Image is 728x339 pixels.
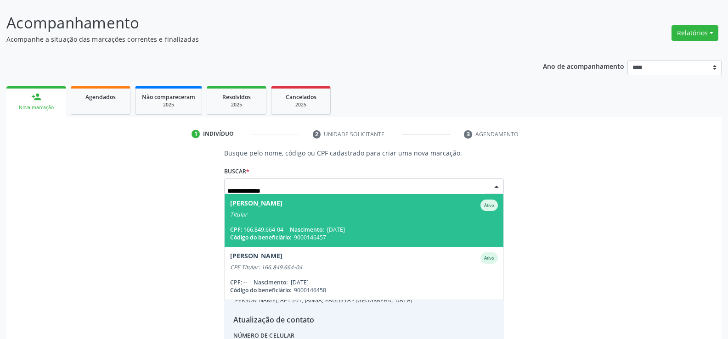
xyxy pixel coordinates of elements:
div: [PERSON_NAME] [230,252,282,264]
div: 2025 [214,101,260,108]
span: Cancelados [286,93,316,101]
span: CPF: [230,278,242,286]
span: [DATE] [327,226,345,233]
p: Busque pelo nome, código ou CPF cadastrado para criar uma nova marcação. [224,148,504,158]
div: person_add [31,92,41,102]
div: Titular [230,211,498,218]
span: Código do beneficiário: [230,286,291,294]
div: Atualização de contato [233,314,429,325]
p: Acompanhamento [6,11,507,34]
span: [DATE] [291,278,309,286]
div: -- [230,278,498,286]
div: CPF Titular: 166.849.664-04 [230,264,498,271]
span: Código do beneficiário: [230,233,291,241]
small: Ativo [484,255,494,261]
label: Buscar [224,164,249,178]
div: 2025 [142,101,195,108]
span: Não compareceram [142,93,195,101]
span: Resolvidos [222,93,251,101]
p: Ano de acompanhamento [543,60,624,72]
div: 1 [192,130,200,138]
span: CPF: [230,226,242,233]
span: 9000146458 [294,286,326,294]
span: Nascimento: [254,278,288,286]
div: Indivíduo [203,130,234,138]
div: [PERSON_NAME], APT 201, JANGA, PAULISTA - [GEOGRAPHIC_DATA] [233,296,429,305]
div: 2025 [278,101,324,108]
div: Nova marcação [13,104,60,111]
span: 9000146457 [294,233,326,241]
button: Relatórios [672,25,718,41]
span: Nascimento: [290,226,324,233]
p: Acompanhe a situação das marcações correntes e finalizadas [6,34,507,44]
small: Ativo [484,202,494,208]
div: 166.849.664-04 [230,226,498,233]
div: [PERSON_NAME] [230,200,282,211]
span: Agendados [85,93,116,101]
